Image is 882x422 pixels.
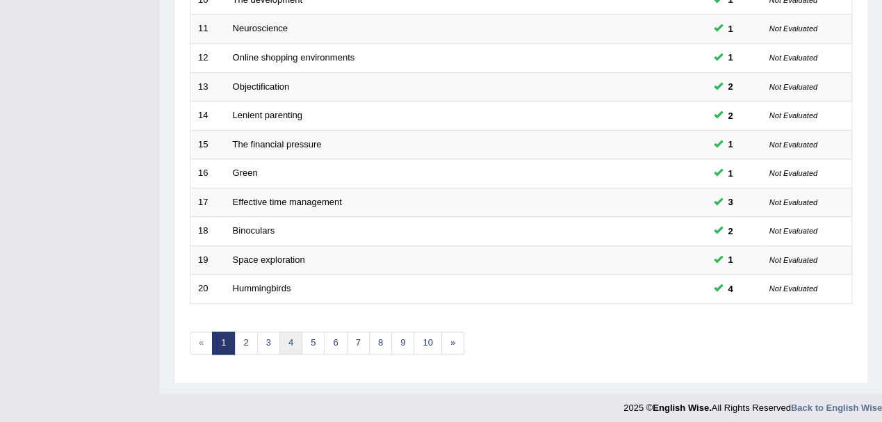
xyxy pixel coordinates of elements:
small: Not Evaluated [769,140,817,149]
a: 10 [414,332,441,355]
td: 12 [190,43,225,72]
span: You can still take this question [723,108,739,123]
a: Objectification [233,81,290,92]
span: You can still take this question [723,79,739,94]
small: Not Evaluated [769,54,817,62]
a: » [441,332,464,355]
a: 9 [391,332,414,355]
td: 19 [190,245,225,275]
a: 8 [369,332,392,355]
a: Online shopping environments [233,52,355,63]
a: 5 [302,332,325,355]
td: 15 [190,130,225,159]
strong: English Wise. [653,403,711,413]
a: 6 [324,332,347,355]
td: 14 [190,102,225,131]
td: 11 [190,15,225,44]
a: Binoculars [233,225,275,236]
a: Neuroscience [233,23,288,33]
a: 2 [234,332,257,355]
small: Not Evaluated [769,169,817,177]
a: Effective time management [233,197,342,207]
td: 13 [190,72,225,102]
span: You can still take this question [723,252,739,267]
a: 3 [257,332,280,355]
a: 4 [279,332,302,355]
a: Lenient parenting [233,110,302,120]
a: Hummingbirds [233,283,291,293]
a: The financial pressure [233,139,322,149]
span: You can still take this question [723,166,739,181]
td: 17 [190,188,225,217]
small: Not Evaluated [769,198,817,206]
span: « [190,332,213,355]
small: Not Evaluated [769,24,817,33]
a: 7 [347,332,370,355]
div: 2025 © All Rights Reserved [623,394,882,414]
a: Back to English Wise [791,403,882,413]
span: You can still take this question [723,224,739,238]
span: You can still take this question [723,282,739,296]
small: Not Evaluated [769,83,817,91]
small: Not Evaluated [769,284,817,293]
td: 20 [190,275,225,304]
a: 1 [212,332,235,355]
span: You can still take this question [723,22,739,36]
small: Not Evaluated [769,256,817,264]
td: 16 [190,159,225,188]
td: 18 [190,217,225,246]
span: You can still take this question [723,195,739,209]
span: You can still take this question [723,50,739,65]
a: Green [233,168,258,178]
span: You can still take this question [723,137,739,152]
a: Space exploration [233,254,305,265]
small: Not Evaluated [769,227,817,235]
small: Not Evaluated [769,111,817,120]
